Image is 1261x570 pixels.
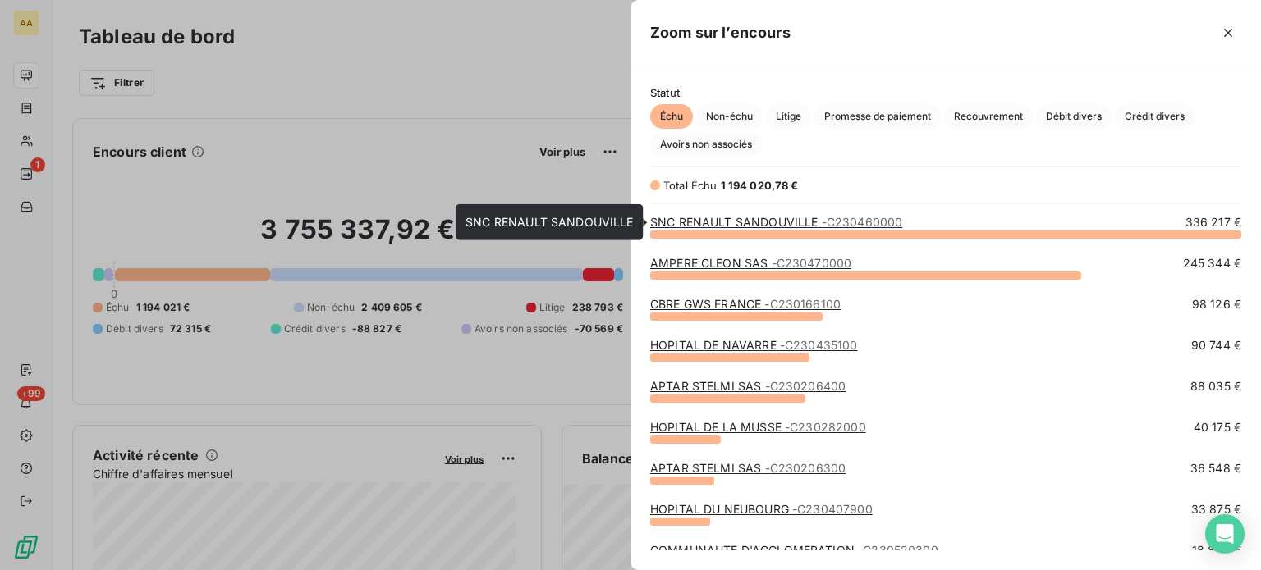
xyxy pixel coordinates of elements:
span: - C230460000 [822,215,903,229]
button: Recouvrement [944,104,1033,129]
div: Open Intercom Messenger [1205,514,1245,554]
button: Débit divers [1036,104,1112,129]
button: Avoirs non associés [650,132,762,157]
button: Échu [650,104,693,129]
span: 88 035 € [1190,378,1241,394]
a: COMMUNAUTE D'AGGLOMERATION [650,543,938,557]
span: Total Échu [663,179,718,192]
a: APTAR STELMI SAS [650,461,846,475]
a: HOPITAL DE NAVARRE [650,338,858,352]
a: SNC RENAULT SANDOUVILLE [650,215,902,229]
span: 33 875 € [1191,501,1241,518]
span: 90 744 € [1191,337,1241,353]
a: HOPITAL DU NEUBOURG [650,502,873,516]
span: Statut [650,86,1241,99]
button: Litige [766,104,811,129]
a: AMPERE CLEON SAS [650,256,851,270]
span: - C230166100 [764,297,841,311]
span: - C230435100 [780,338,858,352]
span: - C230282000 [785,420,866,434]
span: 1 194 020,78 € [721,179,799,192]
span: 36 548 € [1190,460,1241,477]
a: APTAR STELMI SAS [650,379,846,393]
span: 40 175 € [1194,419,1241,435]
span: - C230407900 [792,502,873,516]
span: 336 217 € [1185,214,1241,230]
span: - C230470000 [772,256,852,270]
a: HOPITAL DE LA MUSSE [650,420,866,434]
span: - C230520300 [858,543,938,557]
span: - C230206400 [765,379,846,393]
button: Promesse de paiement [814,104,941,129]
span: 245 344 € [1183,255,1241,271]
h5: Zoom sur l’encours [650,21,791,44]
span: 98 126 € [1192,296,1241,312]
span: SNC RENAULT SANDOUVILLE [465,215,633,229]
div: grid [630,214,1261,550]
span: - C230206300 [765,461,846,475]
button: Non-échu [696,104,763,129]
button: Crédit divers [1115,104,1195,129]
a: CBRE GWS FRANCE [650,297,841,311]
span: 18 830 € [1192,542,1241,559]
